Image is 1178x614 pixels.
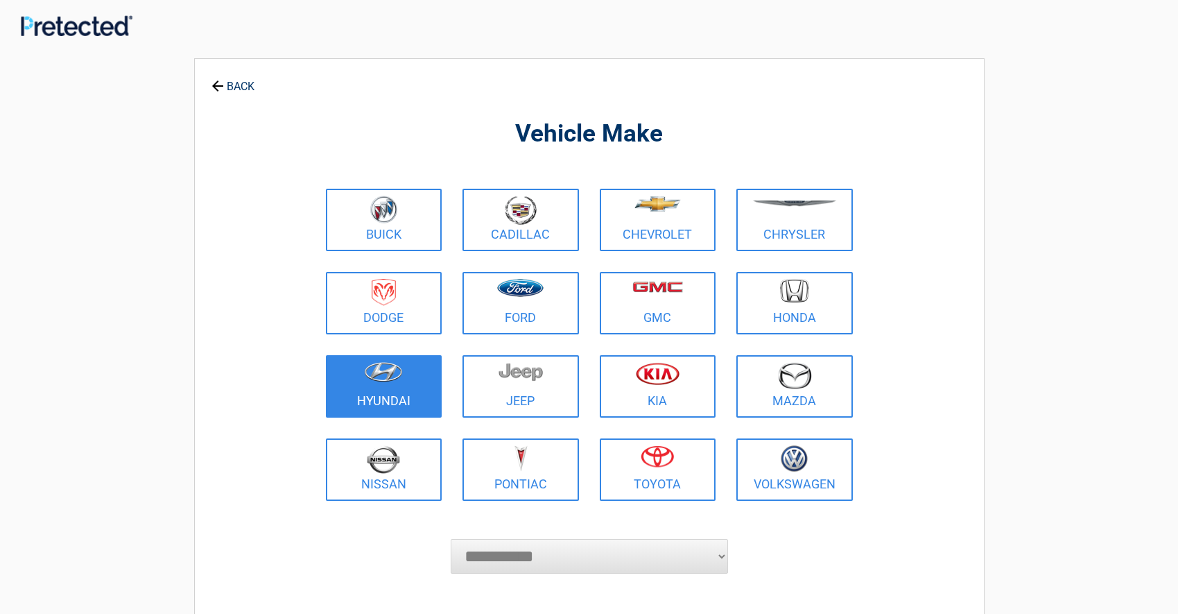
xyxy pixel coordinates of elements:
img: mazda [777,362,812,389]
img: kia [636,362,679,385]
img: dodge [372,279,396,306]
a: Ford [462,272,579,334]
img: ford [497,279,544,297]
a: Jeep [462,355,579,418]
img: nissan [367,445,400,474]
a: Toyota [600,438,716,501]
a: Pontiac [462,438,579,501]
a: Chrysler [736,189,853,251]
a: GMC [600,272,716,334]
a: Chevrolet [600,189,716,251]
a: Volkswagen [736,438,853,501]
img: chrysler [752,201,837,207]
h2: Vehicle Make [322,118,856,151]
img: hyundai [364,362,403,382]
img: toyota [641,445,674,468]
img: volkswagen [781,445,808,472]
a: Cadillac [462,189,579,251]
img: buick [370,196,397,223]
a: Hyundai [326,355,442,418]
a: Kia [600,355,716,418]
a: BACK [209,68,257,92]
a: Buick [326,189,442,251]
a: Honda [736,272,853,334]
img: pontiac [514,445,528,472]
img: Main Logo [21,15,132,35]
a: Nissan [326,438,442,501]
img: gmc [632,281,683,293]
img: honda [780,279,809,303]
a: Mazda [736,355,853,418]
img: jeep [499,362,543,382]
img: cadillac [505,196,537,225]
img: chevrolet [634,196,681,212]
a: Dodge [326,272,442,334]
